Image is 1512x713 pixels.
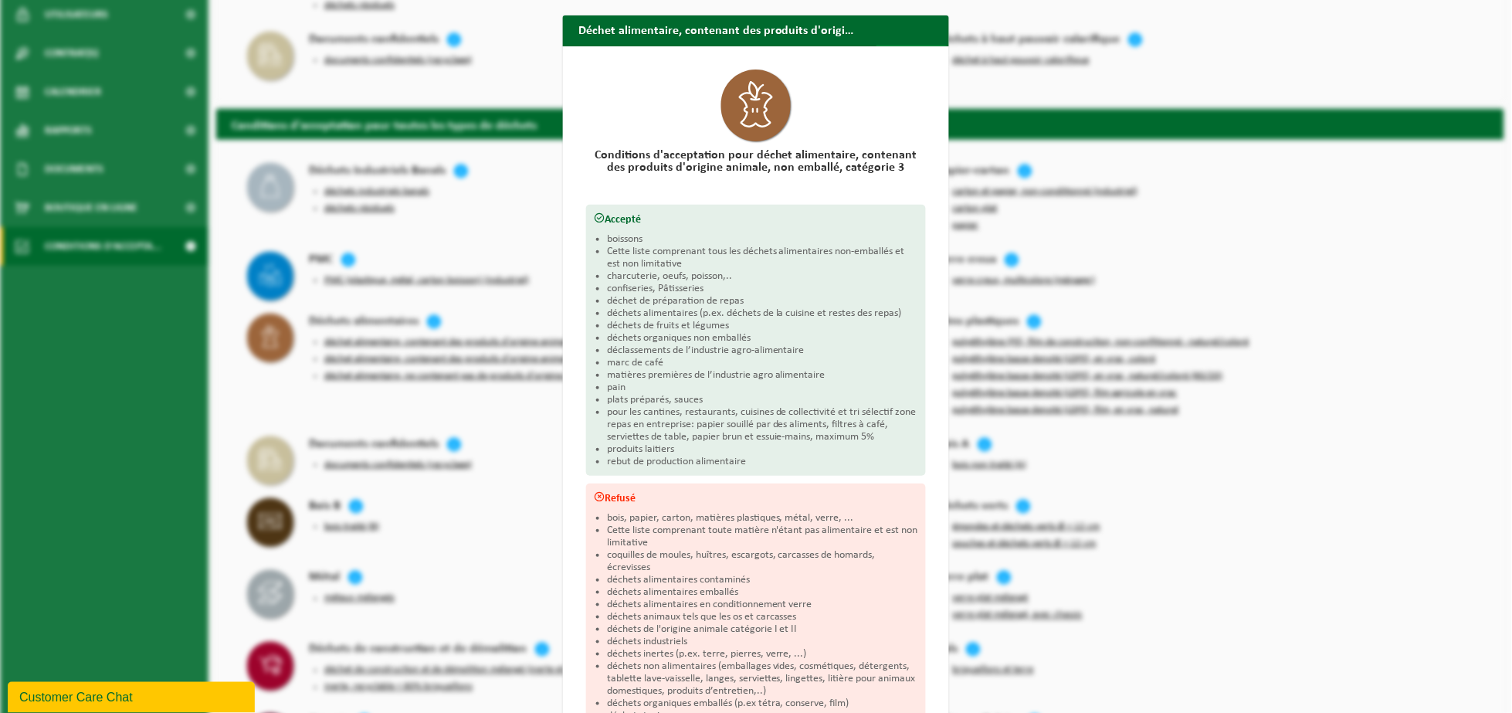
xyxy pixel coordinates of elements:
[607,406,918,443] li: pour les cantines, restaurants, cuisines de collectivité et tri sélectif zone repas en entreprise...
[607,456,918,468] li: rebut de production alimentaire
[563,15,876,45] h2: Déchet alimentaire, contenant des produits d'origine animale, non emballé, catégorie 3
[594,212,918,226] h3: Accepté
[607,512,918,525] li: bois, papier, carton, matières plastiques, métal, verre, ...
[607,648,918,660] li: déchets inertes (p.ex. terre, pierres, verre, ...)
[607,599,918,611] li: déchets alimentaires en conditionnement verre
[876,45,948,76] button: Fermer
[607,369,918,382] li: matières premières de l’industrie agro alimentaire
[607,283,918,295] li: confiseries, Pâtisseries
[607,660,918,698] li: déchets non alimentaires (emballages vides, cosmétiques, détergents, tablette lave-vaisselle, lan...
[607,295,918,307] li: déchet de préparation de repas
[607,307,918,320] li: déchets alimentaires (p.ex. déchets de la cuisine et restes des repas)
[607,586,918,599] li: déchets alimentaires emballés
[607,270,918,283] li: charcuterie, oeufs, poisson,..
[607,443,918,456] li: produits laitiers
[607,636,918,648] li: déchets industriels
[607,332,918,345] li: déchets organiques non emballés
[607,246,918,270] li: Cette liste comprenant tous les déchets alimentaires non-emballés et est non limitative
[607,320,918,332] li: déchets de fruits et légumes
[594,491,918,504] h3: Refusé
[607,357,918,369] li: marc de café
[607,233,918,246] li: boissons
[607,623,918,636] li: déchets de l'origine animale catégorie I et II
[607,394,918,406] li: plats préparés, sauces
[607,382,918,394] li: pain
[607,574,918,586] li: déchets alimentaires contaminés
[607,698,918,710] li: déchets organiques emballés (p.ex tétra, conserve, film)
[607,549,918,574] li: coquilles de moules, huîtres, escargots, carcasses de homards, écrevisses
[607,611,918,623] li: déchets animaux tels que les os et carcasses
[607,525,918,549] li: Cette liste comprenant toute matière n'étant pas alimentaire et est non limitative
[607,345,918,357] li: déclassements de l’industrie agro-alimentaire
[586,149,926,174] h2: Conditions d'acceptation pour déchet alimentaire, contenant des produits d'origine animale, non e...
[8,679,258,713] iframe: chat widget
